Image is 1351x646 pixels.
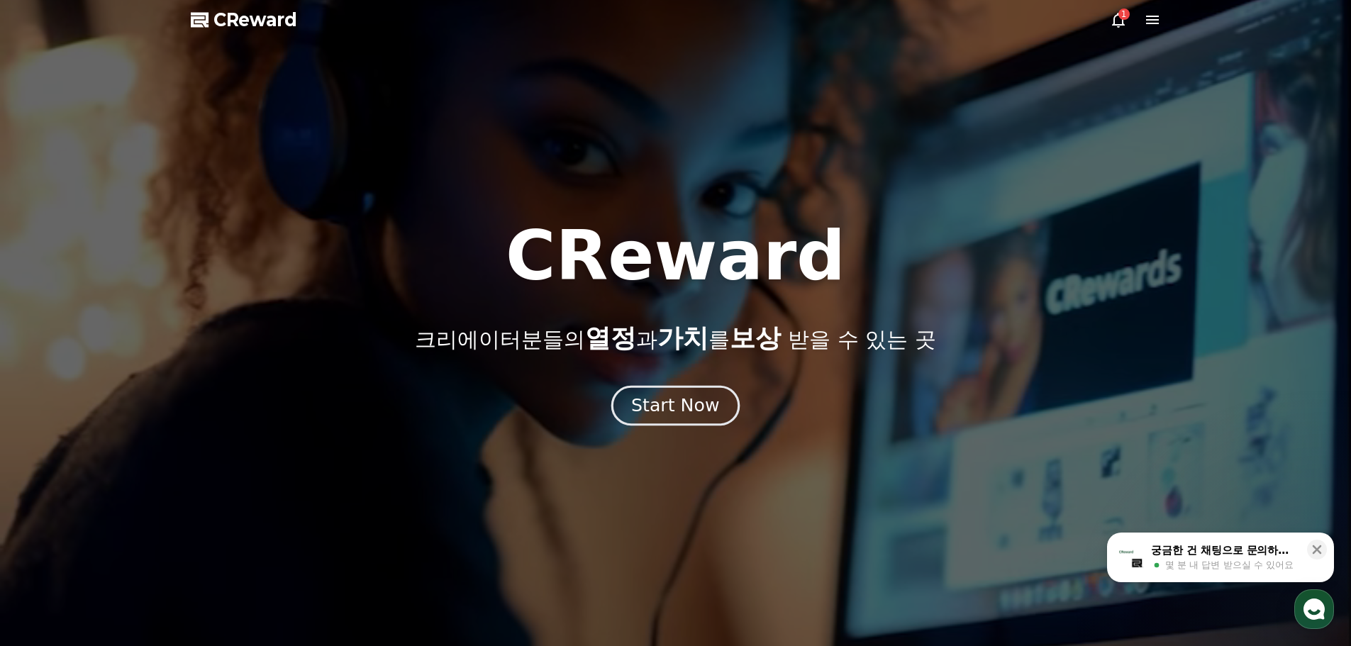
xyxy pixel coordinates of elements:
[4,450,94,485] a: 홈
[614,401,737,414] a: Start Now
[94,450,183,485] a: 대화
[631,394,719,418] div: Start Now
[1118,9,1130,20] div: 1
[191,9,297,31] a: CReward
[415,324,935,352] p: 크리에이터분들의 과 를 받을 수 있는 곳
[213,9,297,31] span: CReward
[506,222,845,290] h1: CReward
[45,471,53,482] span: 홈
[730,323,781,352] span: 보상
[219,471,236,482] span: 설정
[130,472,147,483] span: 대화
[183,450,272,485] a: 설정
[1110,11,1127,28] a: 1
[585,323,636,352] span: 열정
[611,385,740,425] button: Start Now
[657,323,708,352] span: 가치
